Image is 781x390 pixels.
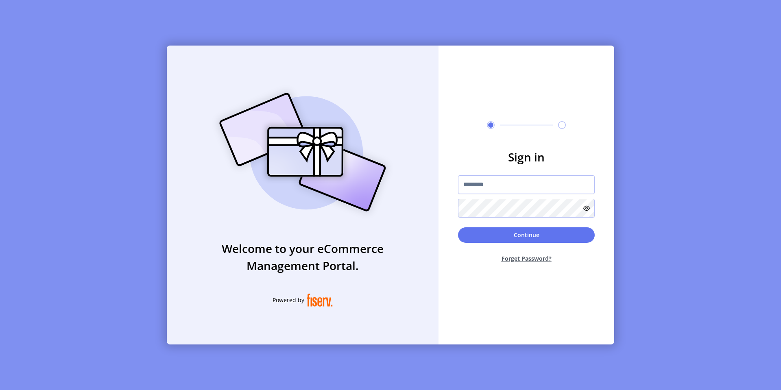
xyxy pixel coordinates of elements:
span: Powered by [273,296,304,304]
button: Forget Password? [458,248,595,269]
button: Continue [458,227,595,243]
h3: Welcome to your eCommerce Management Portal. [167,240,438,274]
img: card_Illustration.svg [207,84,398,220]
h3: Sign in [458,148,595,166]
